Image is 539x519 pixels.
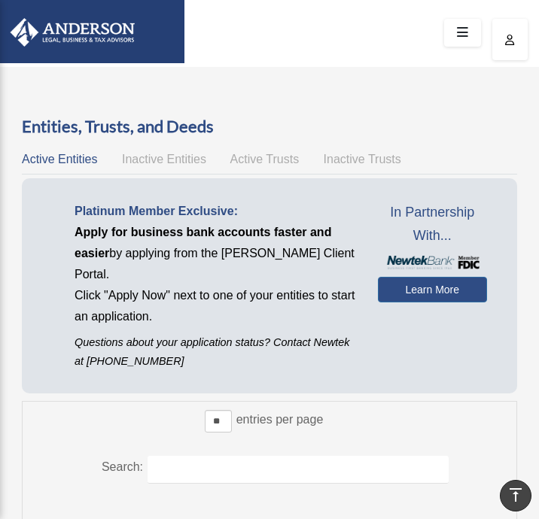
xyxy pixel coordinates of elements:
label: entries per page [236,413,324,426]
label: Search: [102,460,143,473]
img: NewtekBankLogoSM.png [385,256,480,269]
a: Learn More [378,277,487,302]
p: Questions about your application status? Contact Newtek at [PHONE_NUMBER] [75,333,355,371]
span: Apply for business bank accounts faster and easier [75,226,331,259]
p: Click "Apply Now" next to one of your entities to start an application. [75,285,355,327]
p: Platinum Member Exclusive: [75,201,355,222]
span: In Partnership With... [378,201,487,248]
span: Inactive Trusts [324,153,401,165]
span: Active Trusts [230,153,300,165]
span: Active Entities [22,153,97,165]
span: Inactive Entities [122,153,206,165]
h3: Entities, Trusts, and Deeds [22,115,517,138]
p: by applying from the [PERSON_NAME] Client Portal. [75,222,355,285]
